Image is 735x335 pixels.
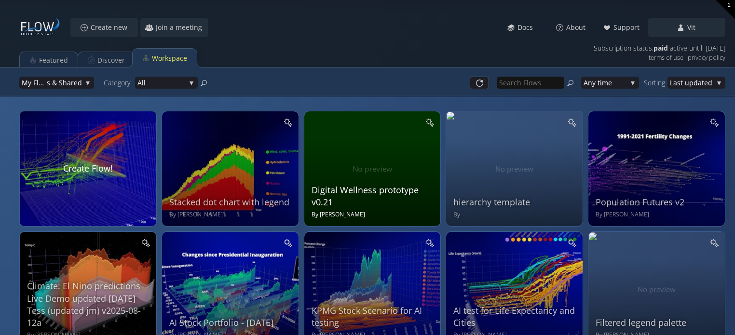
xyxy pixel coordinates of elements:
a: privacy policy [688,52,725,64]
div: Category [104,77,135,89]
input: Search Flows [497,77,564,89]
div: By [PERSON_NAME] [596,211,720,219]
div: Workspace [152,49,187,67]
span: Support [613,23,645,32]
span: s & Shared [47,77,82,89]
div: By [PERSON_NAME] [169,211,294,219]
div: Discover [97,51,125,69]
div: Sorting [644,77,667,89]
div: AI Stock Portfolio - [DATE] [169,317,294,329]
div: AI test for Life Expectancy and Cities [453,305,578,329]
div: By [PERSON_NAME] [312,211,436,219]
span: Join a meeting [155,23,208,32]
span: Create new [90,23,133,32]
a: terms of use [649,52,683,64]
span: me [602,77,627,89]
div: By [453,211,578,219]
span: My Flow [22,77,47,89]
div: KPMG Stock Scenario for AI testing [312,305,436,329]
div: Digital Wellness prototype v0.21 [312,184,436,208]
span: About [566,23,591,32]
span: Docs [517,23,539,32]
div: Featured [39,51,68,69]
div: Filtered legend palette [596,317,720,329]
div: hierarchy template [453,196,578,208]
span: All [137,77,186,89]
div: Stacked dot chart with legend [169,196,294,208]
div: Population Futures v2 [596,196,720,208]
span: Vit [687,23,701,32]
span: st updated [677,77,713,89]
div: Climate: El Nino predictions Live Demo updated [DATE] Tess (updated jm) v2025-08-12a [27,280,151,329]
span: La [670,77,677,89]
span: Any ti [584,77,602,89]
